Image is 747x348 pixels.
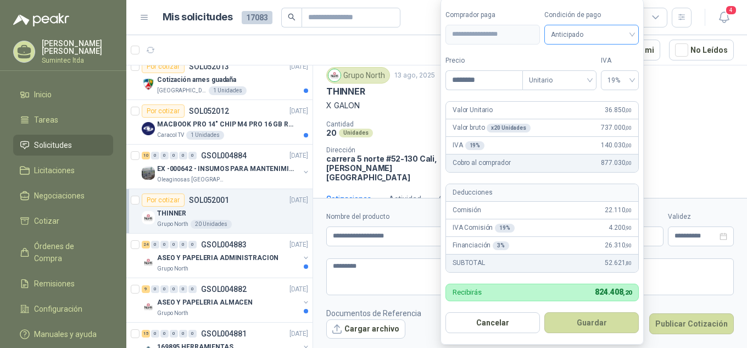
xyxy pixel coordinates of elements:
p: Cotización arnes guadaña [157,75,236,85]
label: Precio [445,56,522,66]
span: Órdenes de Compra [34,240,103,264]
div: Por cotizar [142,60,185,73]
div: 0 [160,152,169,159]
span: Cotizar [34,215,59,227]
div: 19 % [495,224,515,233]
div: 0 [188,285,197,293]
div: 0 [160,241,169,248]
p: SOL052013 [189,63,229,70]
img: Company Logo [142,300,155,313]
div: 0 [160,285,169,293]
p: [DATE] [289,329,308,339]
div: Unidades [339,129,373,137]
p: GSOL004882 [201,285,247,293]
a: Configuración [13,299,113,319]
img: Company Logo [142,256,155,269]
span: Licitaciones [34,164,75,176]
p: SOL052012 [189,107,229,115]
div: 1 Unidades [209,86,247,95]
span: 36.850 [605,105,632,115]
p: IVA [453,140,484,151]
span: ,00 [625,142,632,148]
p: Recibirás [453,289,482,296]
p: [PERSON_NAME] [PERSON_NAME] [42,40,113,55]
img: Logo peakr [13,13,69,26]
span: 877.030 [601,158,632,168]
p: THINNER [326,86,365,97]
span: 737.000 [601,123,632,133]
div: 15 [142,330,150,338]
div: 0 [160,330,169,338]
a: Manuales y ayuda [13,324,113,345]
span: Tareas [34,114,58,126]
button: Guardar [544,312,639,333]
div: Cotizaciones [326,193,371,205]
p: SOL052001 [189,196,229,204]
div: 0 [151,241,159,248]
p: THINNER [157,208,186,219]
a: Cotizar [13,211,113,231]
div: 0 [179,285,187,293]
span: Solicitudes [34,139,72,151]
div: 9 [142,285,150,293]
a: 24 0 0 0 0 0 GSOL004883[DATE] Company LogoASEO Y PAPELERIA ADMINISTRACIONGrupo North [142,238,310,273]
span: Anticipado [551,26,632,43]
span: 140.030 [601,140,632,151]
span: 17083 [242,11,272,24]
p: ASEO Y PAPELERIA ADMINISTRACION [157,253,278,263]
label: Comprador paga [445,10,540,20]
span: ,90 [625,225,632,231]
span: 4 [725,5,737,15]
p: Grupo North [157,264,188,273]
p: Documentos de Referencia [326,307,421,319]
img: Company Logo [142,122,155,135]
div: 0 [188,330,197,338]
span: Remisiones [34,278,75,290]
div: Actividad [389,193,421,205]
p: [DATE] [289,151,308,161]
span: Negociaciones [34,190,85,202]
a: Por cotizarSOL052012[DATE] Company LogoMACBOOK PRO 14" CHIP M4 PRO 16 GB RAM 1TBCaracol TV1 Unidades [126,100,313,145]
div: 0 [170,330,178,338]
p: Comisión [453,205,481,216]
label: Validez [668,212,734,222]
a: Remisiones [13,273,113,294]
p: Valor Unitario [453,105,493,115]
p: GSOL004881 [201,330,247,338]
img: Company Logo [142,211,155,224]
p: carrera 5 norte #52-130 Cali , [PERSON_NAME][GEOGRAPHIC_DATA] [326,154,446,182]
span: search [288,13,296,21]
label: IVA [601,56,639,66]
span: Inicio [34,89,52,101]
span: ,80 [625,260,632,266]
p: Dirección [326,146,446,154]
a: Por cotizarSOL052013[DATE] Company LogoCotización arnes guadaña[GEOGRAPHIC_DATA][PERSON_NAME]1 Un... [126,56,313,100]
div: 0 [151,330,159,338]
a: Negociaciones [13,185,113,206]
p: Valor bruto [453,123,531,133]
div: x 20 Unidades [487,124,530,132]
div: 19 % [465,141,485,150]
span: ,00 [625,160,632,166]
p: EX -000642 - INSUMOS PARA MANTENIMIENTO PREVENTIVO [157,164,294,174]
button: Cancelar [445,312,540,333]
img: Company Logo [328,69,341,81]
button: No Leídos [669,40,734,60]
a: Tareas [13,109,113,130]
p: Cantidad [326,120,469,128]
span: ,20 [623,289,632,296]
div: 20 Unidades [191,220,232,229]
p: ASEO Y PAPELERIA ALMACEN [157,297,253,308]
p: [GEOGRAPHIC_DATA][PERSON_NAME] [157,86,207,95]
div: Por cotizar [142,194,185,207]
p: Cobro al comprador [453,158,510,168]
span: Manuales y ayuda [34,328,97,340]
span: ,00 [625,207,632,213]
a: 9 0 0 0 0 0 GSOL004882[DATE] Company LogoASEO Y PAPELERIA ALMACENGrupo North [142,283,310,318]
p: MACBOOK PRO 14" CHIP M4 PRO 16 GB RAM 1TB [157,119,294,130]
span: ,00 [625,125,632,131]
a: Inicio [13,84,113,105]
p: [DATE] [289,240,308,250]
div: 0 [179,241,187,248]
span: 26.310 [605,240,632,251]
